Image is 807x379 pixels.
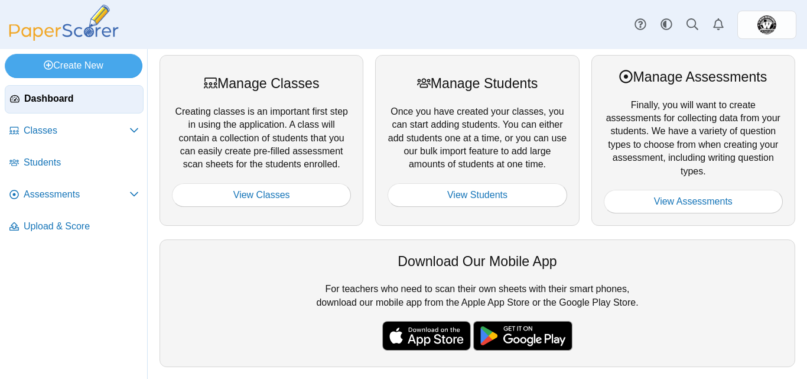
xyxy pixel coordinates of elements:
[473,321,572,351] img: google-play-badge.png
[737,11,796,39] a: ps.xvvVYnLikkKREtVi
[591,55,795,226] div: Finally, you will want to create assessments for collecting data from your students. We have a va...
[24,156,139,169] span: Students
[5,213,144,241] a: Upload & Score
[24,220,139,233] span: Upload & Score
[160,55,363,226] div: Creating classes is an important first step in using the application. A class will contain a coll...
[604,67,783,86] div: Manage Assessments
[172,252,783,271] div: Download Our Mobile App
[757,15,776,34] img: ps.xvvVYnLikkKREtVi
[24,92,138,105] span: Dashboard
[5,85,144,114] a: Dashboard
[24,124,129,137] span: Classes
[5,181,144,209] a: Assessments
[705,12,731,38] a: Alerts
[5,149,144,177] a: Students
[5,33,123,43] a: PaperScorer
[388,74,567,93] div: Manage Students
[24,188,129,201] span: Assessments
[5,54,142,77] a: Create New
[757,15,776,34] span: EDUARDO HURTADO
[172,183,351,207] a: View Classes
[382,321,471,351] img: apple-store-badge.svg
[160,239,795,367] div: For teachers who need to scan their own sheets with their smart phones, download our mobile app f...
[375,55,579,226] div: Once you have created your classes, you can start adding students. You can either add students on...
[172,74,351,93] div: Manage Classes
[604,190,783,213] a: View Assessments
[5,117,144,145] a: Classes
[388,183,567,207] a: View Students
[5,5,123,41] img: PaperScorer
